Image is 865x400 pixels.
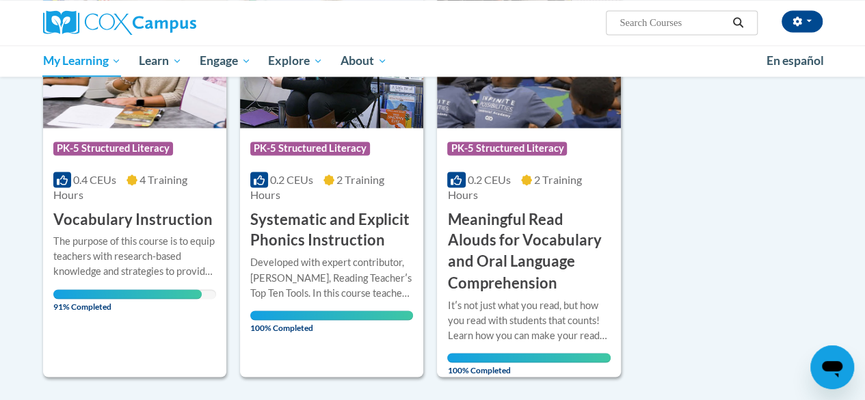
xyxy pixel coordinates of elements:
[43,10,289,35] a: Cox Campus
[130,45,191,77] a: Learn
[758,46,833,75] a: En español
[33,45,833,77] div: Main menu
[200,53,251,69] span: Engage
[53,142,173,155] span: PK-5 Structured Literacy
[53,209,213,230] h3: Vocabulary Instruction
[34,45,131,77] a: My Learning
[42,53,121,69] span: My Learning
[618,14,728,31] input: Search Courses
[767,53,824,68] span: En español
[191,45,260,77] a: Engage
[250,142,370,155] span: PK-5 Structured Literacy
[810,345,854,389] iframe: Button to launch messaging window
[250,255,413,300] div: Developed with expert contributor, [PERSON_NAME], Reading Teacherʹs Top Ten Tools. In this course...
[447,142,567,155] span: PK-5 Structured Literacy
[268,53,323,69] span: Explore
[332,45,396,77] a: About
[53,173,187,201] span: 4 Training Hours
[53,234,216,279] div: The purpose of this course is to equip teachers with research-based knowledge and strategies to p...
[447,209,610,293] h3: Meaningful Read Alouds for Vocabulary and Oral Language Comprehension
[468,173,511,186] span: 0.2 CEUs
[139,53,182,69] span: Learn
[259,45,332,77] a: Explore
[447,353,610,362] div: Your progress
[250,209,413,252] h3: Systematic and Explicit Phonics Instruction
[447,353,610,375] span: 100% Completed
[447,297,610,343] div: Itʹs not just what you read, but how you read with students that counts! Learn how you can make y...
[43,10,196,35] img: Cox Campus
[250,310,413,332] span: 100% Completed
[447,173,581,201] span: 2 Training Hours
[728,14,748,31] button: Search
[341,53,387,69] span: About
[73,173,116,186] span: 0.4 CEUs
[250,310,413,320] div: Your progress
[782,10,823,32] button: Account Settings
[250,173,384,201] span: 2 Training Hours
[270,173,313,186] span: 0.2 CEUs
[53,289,202,299] div: Your progress
[53,289,202,311] span: 91% Completed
